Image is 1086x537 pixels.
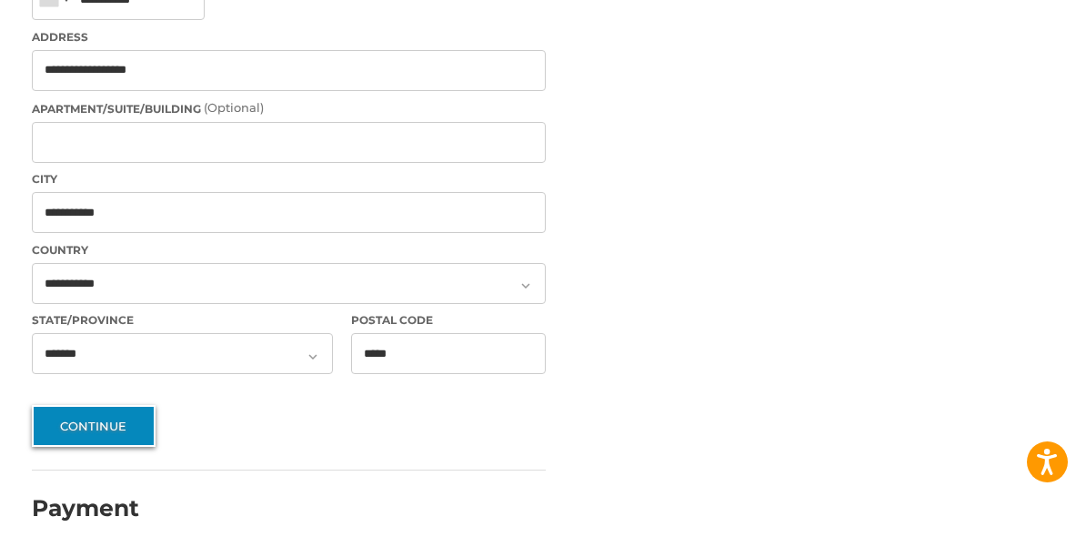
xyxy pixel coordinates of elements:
[32,312,334,329] label: State/Province
[32,171,547,187] label: City
[32,405,156,447] button: Continue
[351,312,547,329] label: Postal Code
[32,29,547,46] label: Address
[32,494,139,522] h2: Payment
[204,100,264,115] small: (Optional)
[32,99,547,117] label: Apartment/Suite/Building
[32,242,547,258] label: Country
